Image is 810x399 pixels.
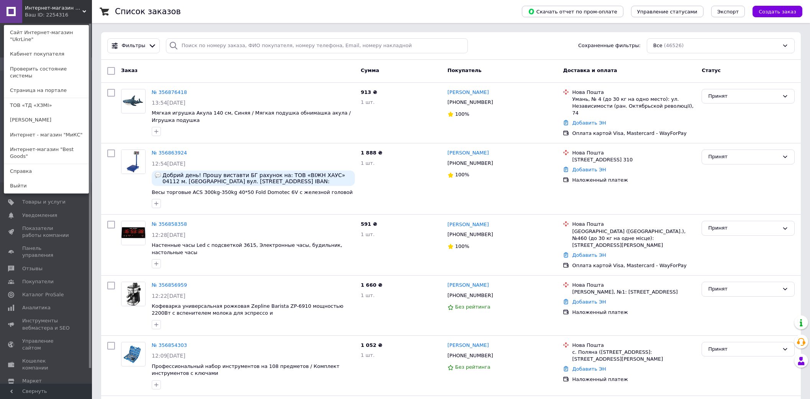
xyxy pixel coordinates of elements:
[162,172,352,184] span: Добрий день! Прошу виставти БГ рахунок на: ТОВ «ВІЖН ХАУС» 04112 м. [GEOGRAPHIC_DATA] вул. [STREE...
[448,232,493,237] span: [PHONE_NUMBER]
[4,47,89,61] a: Кабинет покупателя
[708,92,779,100] div: Принят
[448,282,489,289] a: [PERSON_NAME]
[572,228,695,249] div: [GEOGRAPHIC_DATA] ([GEOGRAPHIC_DATA].), №460 (до 30 кг на одне місце): [STREET_ADDRESS][PERSON_NAME]
[572,221,695,228] div: Нова Пошта
[572,149,695,156] div: Нова Пошта
[361,89,377,95] span: 913 ₴
[152,293,185,299] span: 12:22[DATE]
[361,160,375,166] span: 1 шт.
[121,282,145,306] img: Фото товару
[22,265,43,272] span: Отзывы
[702,67,721,73] span: Статус
[448,67,482,73] span: Покупатель
[152,342,187,348] a: № 356854303
[572,177,695,184] div: Наложенный платеж
[22,278,54,285] span: Покупатели
[22,225,71,239] span: Показатели работы компании
[121,343,145,365] img: Фото товару
[25,5,82,11] span: Интернет-магазин "UkrLine"
[572,349,695,363] div: с. Поляна ([STREET_ADDRESS]: [STREET_ADDRESS][PERSON_NAME]
[572,376,695,383] div: Наложенный платеж
[745,8,802,14] a: Создать заказ
[22,358,71,371] span: Кошелек компании
[121,149,146,174] a: Фото товару
[711,6,745,17] button: Экспорт
[4,128,89,142] a: Интернет - магазин "МиКС"
[22,378,42,384] span: Маркет
[166,38,468,53] input: Поиск по номеру заказа, ФИО покупателя, номеру телефона, Email, номеру накладной
[152,150,187,156] a: № 356863924
[121,221,146,245] a: Фото товару
[4,98,89,113] a: ТОВ «ТД «ХЗМІ»
[637,9,697,15] span: Управление статусами
[361,232,375,237] span: 1 шт.
[22,245,71,259] span: Панель управления
[572,289,695,296] div: [PERSON_NAME], №1: [STREET_ADDRESS]
[121,89,146,113] a: Фото товару
[361,292,375,298] span: 1 шт.
[572,89,695,96] div: Нова Пошта
[22,338,71,351] span: Управление сайтом
[455,111,469,117] span: 100%
[653,42,662,49] span: Все
[152,221,187,227] a: № 356858358
[361,221,377,227] span: 591 ₴
[152,363,339,376] a: Профессиональный набор инструментов на 108 предметов / Комплект инструментов с ключами
[572,262,695,269] div: Оплата картой Visa, Mastercard - WayForPay
[22,199,66,205] span: Товары и услуги
[152,232,185,238] span: 12:28[DATE]
[572,299,606,305] a: Добавить ЭН
[152,353,185,359] span: 12:09[DATE]
[361,67,379,73] span: Сумма
[572,167,606,172] a: Добавить ЭН
[4,113,89,127] a: [PERSON_NAME]
[563,67,617,73] span: Доставка и оплата
[455,243,469,249] span: 100%
[455,304,490,310] span: Без рейтинга
[717,9,739,15] span: Экспорт
[448,292,493,298] span: [PHONE_NUMBER]
[152,242,342,255] a: Настенные часы Led с подсветкой 3615, Электронные часы, будильник, настольные часы
[121,150,145,173] img: Фото товару
[121,221,145,245] img: Фото товару
[572,120,606,126] a: Добавить ЭН
[22,317,71,331] span: Инструменты вебмастера и SEO
[448,149,489,157] a: [PERSON_NAME]
[361,352,375,358] span: 1 шт.
[708,153,779,161] div: Принят
[528,8,617,15] span: Скачать отчет по пром-оплате
[152,110,351,123] a: Мягкая игрушка Акула 140 см, Синяя / Мягкая подушка обнимашка акула / Игрушка подушка
[4,179,89,193] a: Выйти
[522,6,623,17] button: Скачать отчет по пром-оплате
[708,285,779,293] div: Принят
[448,160,493,166] span: [PHONE_NUMBER]
[753,6,802,17] button: Создать заказ
[152,189,353,195] a: Весы торговые ACS 300kg-350kg 40*50 Fold Domotec 6V с железной головой
[448,99,493,105] span: [PHONE_NUMBER]
[664,43,684,48] span: (46526)
[455,172,469,177] span: 100%
[4,62,89,83] a: Проверить состояние системы
[572,156,695,163] div: [STREET_ADDRESS] 310
[448,342,489,349] a: [PERSON_NAME]
[572,282,695,289] div: Нова Пошта
[572,342,695,349] div: Нова Пошта
[4,83,89,98] a: Страница на портале
[572,366,606,372] a: Добавить ЭН
[152,161,185,167] span: 12:54[DATE]
[152,89,187,95] a: № 356876418
[708,345,779,353] div: Принят
[115,7,181,16] h1: Список заказов
[22,304,51,311] span: Аналитика
[121,282,146,306] a: Фото товару
[121,67,138,73] span: Заказ
[121,91,145,111] img: Фото товару
[361,342,382,348] span: 1 052 ₴
[572,130,695,137] div: Оплата картой Visa, Mastercard - WayForPay
[152,100,185,106] span: 13:54[DATE]
[152,303,343,316] a: Кофеварка универсальная рожковая Zepline Barista ZP-6910 мощностью 2200Вт с вспенителем молока дл...
[708,224,779,232] div: Принят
